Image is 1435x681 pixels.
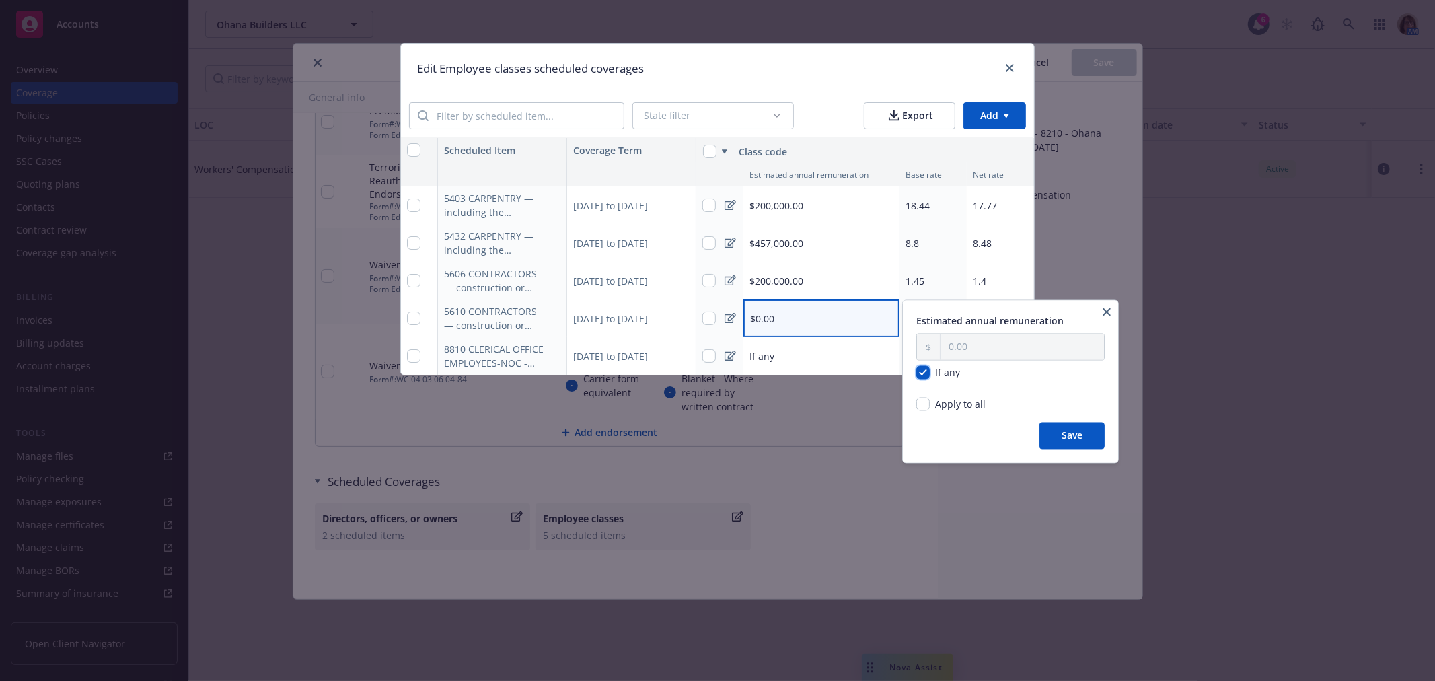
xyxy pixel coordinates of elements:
[1019,56,1050,69] span: Cancel
[941,334,1104,360] input: 0.00
[916,315,1064,328] span: Estimated annual remuneration
[935,367,960,380] span: If any
[1039,423,1105,450] button: Save
[1094,56,1115,69] span: Save
[935,398,986,411] span: Apply to all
